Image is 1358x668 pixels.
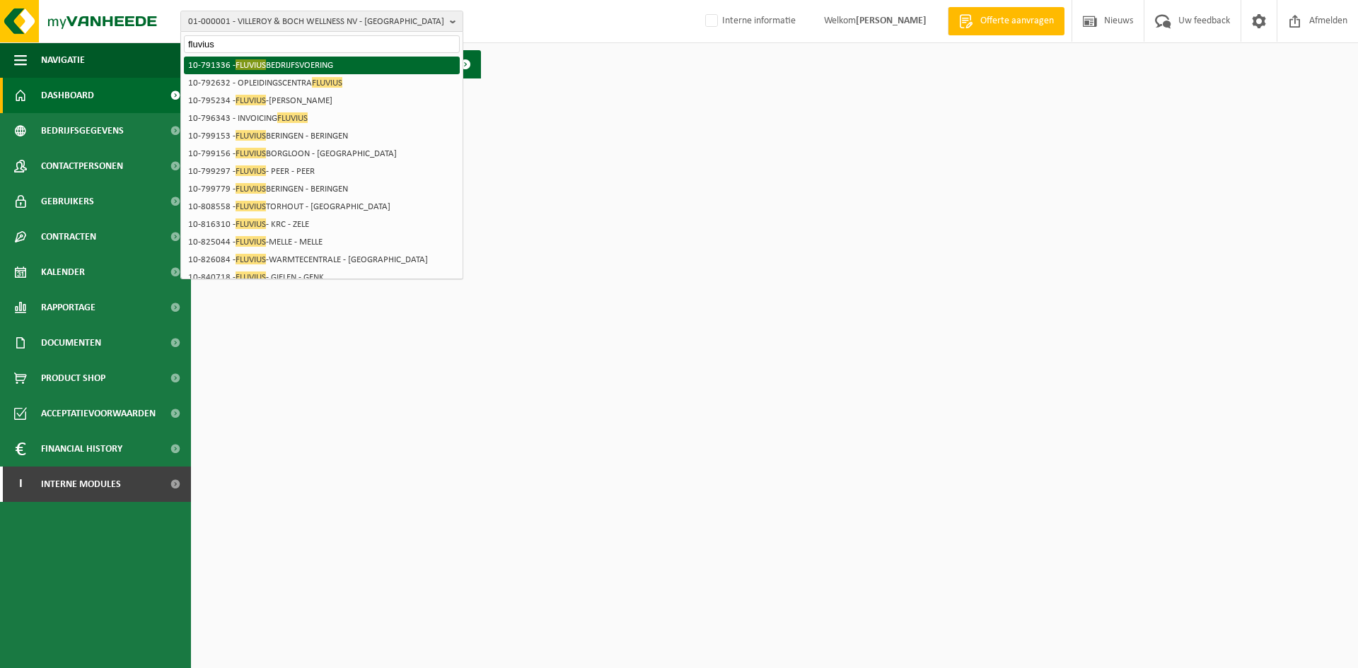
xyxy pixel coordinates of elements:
[236,95,266,105] span: FLUVIUS
[277,112,308,123] span: FLUVIUS
[41,148,123,184] span: Contactpersonen
[184,57,460,74] li: 10-791336 - BEDRIJFSVOERING
[948,7,1064,35] a: Offerte aanvragen
[977,14,1057,28] span: Offerte aanvragen
[184,74,460,92] li: 10-792632 - OPLEIDINGSCENTRA
[41,219,96,254] span: Contracten
[236,201,266,211] span: FLUVIUS
[184,35,460,53] input: Zoeken naar gekoppelde vestigingen
[41,396,156,431] span: Acceptatievoorwaarden
[184,180,460,198] li: 10-799779 - BERINGEN - BERINGEN
[41,361,105,396] span: Product Shop
[184,145,460,163] li: 10-799156 - BORGLOON - [GEOGRAPHIC_DATA]
[236,183,266,194] span: FLUVIUS
[188,11,444,33] span: 01-000001 - VILLEROY & BOCH WELLNESS NV - [GEOGRAPHIC_DATA]
[236,59,266,70] span: FLUVIUS
[236,236,266,247] span: FLUVIUS
[856,16,927,26] strong: [PERSON_NAME]
[184,163,460,180] li: 10-799297 - - PEER - PEER
[41,42,85,78] span: Navigatie
[236,130,266,141] span: FLUVIUS
[702,11,796,32] label: Interne informatie
[184,110,460,127] li: 10-796343 - INVOICING
[184,216,460,233] li: 10-816310 - - KRC - ZELE
[236,271,266,282] span: FLUVIUS
[14,467,27,502] span: I
[41,254,85,290] span: Kalender
[184,198,460,216] li: 10-808558 - TORHOUT - [GEOGRAPHIC_DATA]
[41,325,101,361] span: Documenten
[184,269,460,286] li: 10-840718 - - GIELEN - GENK
[41,78,94,113] span: Dashboard
[41,184,94,219] span: Gebruikers
[41,467,121,502] span: Interne modules
[184,233,460,251] li: 10-825044 - -MELLE - MELLE
[41,290,95,325] span: Rapportage
[41,113,124,148] span: Bedrijfsgegevens
[236,218,266,229] span: FLUVIUS
[184,92,460,110] li: 10-795234 - -[PERSON_NAME]
[41,431,122,467] span: Financial History
[236,254,266,264] span: FLUVIUS
[236,165,266,176] span: FLUVIUS
[184,251,460,269] li: 10-826084 - -WARMTECENTRALE - [GEOGRAPHIC_DATA]
[180,11,463,32] button: 01-000001 - VILLEROY & BOCH WELLNESS NV - [GEOGRAPHIC_DATA]
[236,148,266,158] span: FLUVIUS
[184,127,460,145] li: 10-799153 - BERINGEN - BERINGEN
[312,77,342,88] span: FLUVIUS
